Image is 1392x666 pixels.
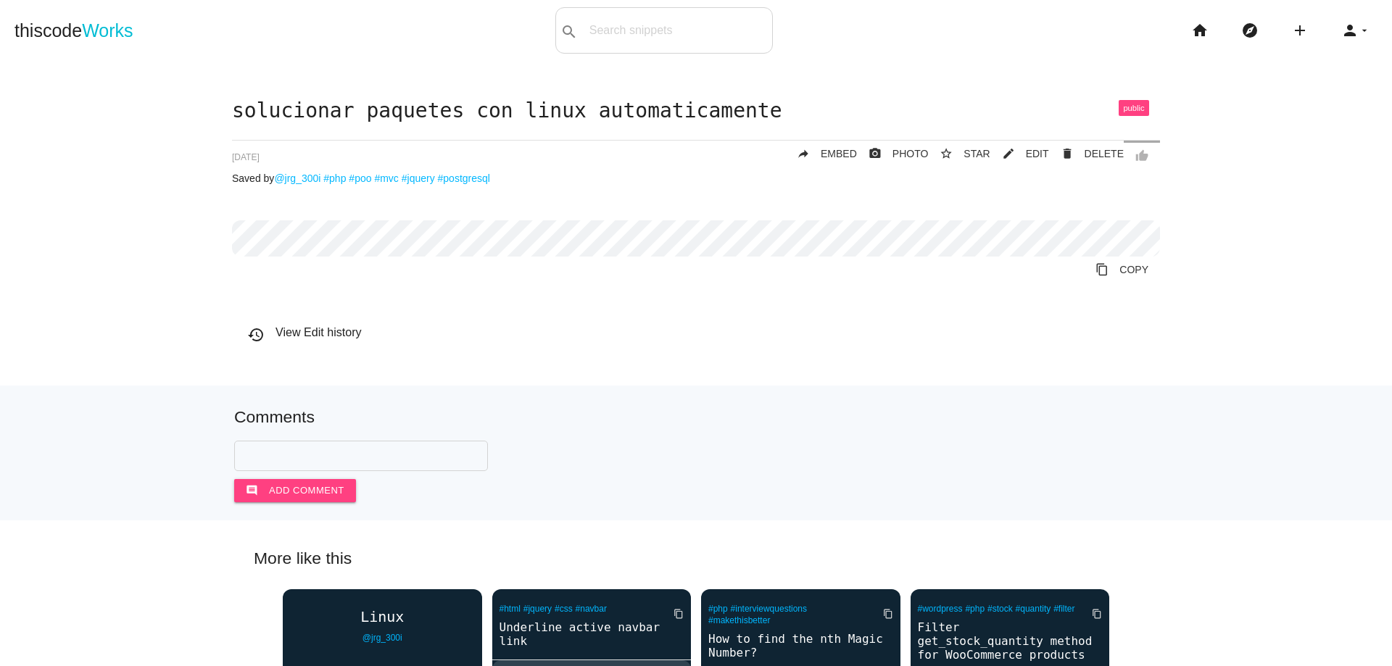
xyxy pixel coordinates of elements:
[232,549,1160,567] h5: More like this
[234,408,1158,426] h5: Comments
[1002,141,1015,167] i: mode_edit
[246,479,258,502] i: comment
[555,604,573,614] a: #css
[232,100,1160,122] h1: solucionar paquetes con linux automaticamente
[1026,148,1049,159] span: EDIT
[1080,601,1102,627] a: Copy to Clipboard
[576,604,607,614] a: #navbar
[964,148,990,159] span: STAR
[1049,141,1124,167] a: Delete Post
[1061,141,1074,167] i: delete
[14,7,133,54] a: thiscodeWorks
[869,141,882,167] i: photo_camera
[918,604,963,614] a: #wordpress
[234,479,356,502] button: commentAdd comment
[1095,257,1109,283] i: content_copy
[785,141,857,167] a: replyEMBED
[500,604,521,614] a: #html
[82,20,133,41] span: Works
[274,172,320,184] a: @jrg_300i
[438,172,490,184] a: #postgresql
[871,601,893,627] a: Copy to Clipboard
[323,172,346,184] a: #php
[283,609,482,625] a: Linux
[731,604,807,614] a: #interviewquestions
[990,141,1049,167] a: mode_editEDIT
[1291,7,1309,54] i: add
[821,148,857,159] span: EMBED
[911,619,1110,663] a: Filter get_stock_quantity method for WooCommerce products
[940,141,953,167] i: star_border
[232,172,1160,184] p: Saved by
[928,141,990,167] button: star_borderSTAR
[1359,7,1370,54] i: arrow_drop_down
[402,172,435,184] a: #jquery
[1191,7,1209,54] i: home
[857,141,929,167] a: photo_cameraPHOTO
[1341,7,1359,54] i: person
[247,326,265,344] i: history
[1092,601,1102,627] i: content_copy
[492,619,692,649] a: Underline active navbar link
[1085,148,1124,159] span: DELETE
[797,141,810,167] i: reply
[987,604,1013,614] a: #stock
[374,172,398,184] a: #mvc
[1241,7,1259,54] i: explore
[701,630,900,661] a: How to find the nth Magic Number?
[560,9,578,55] i: search
[883,601,893,627] i: content_copy
[662,601,684,627] a: Copy to Clipboard
[232,152,260,162] span: [DATE]
[1016,604,1051,614] a: #quantity
[708,604,728,614] a: #php
[523,604,552,614] a: #jquery
[582,15,772,46] input: Search snippets
[1053,604,1074,614] a: #filter
[362,633,402,643] a: @jrg_300i
[1084,257,1160,283] a: Copy to Clipboard
[556,8,582,53] button: search
[708,615,770,625] a: #makethisbetter
[247,326,1160,339] h6: View Edit history
[349,172,371,184] a: #poo
[892,148,929,159] span: PHOTO
[674,601,684,627] i: content_copy
[965,604,985,614] a: #php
